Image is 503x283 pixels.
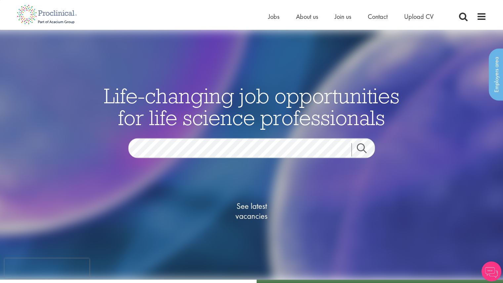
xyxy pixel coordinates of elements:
[5,259,89,278] iframe: reCAPTCHA
[352,143,380,157] a: Job search submit button
[268,12,279,21] a: Jobs
[482,261,501,281] img: Chatbot
[219,175,285,248] a: See latestvacancies
[335,12,351,21] a: Join us
[368,12,388,21] a: Contact
[219,201,285,221] span: See latest vacancies
[404,12,434,21] a: Upload CV
[104,82,399,131] span: Life-changing job opportunities for life science professionals
[296,12,318,21] a: About us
